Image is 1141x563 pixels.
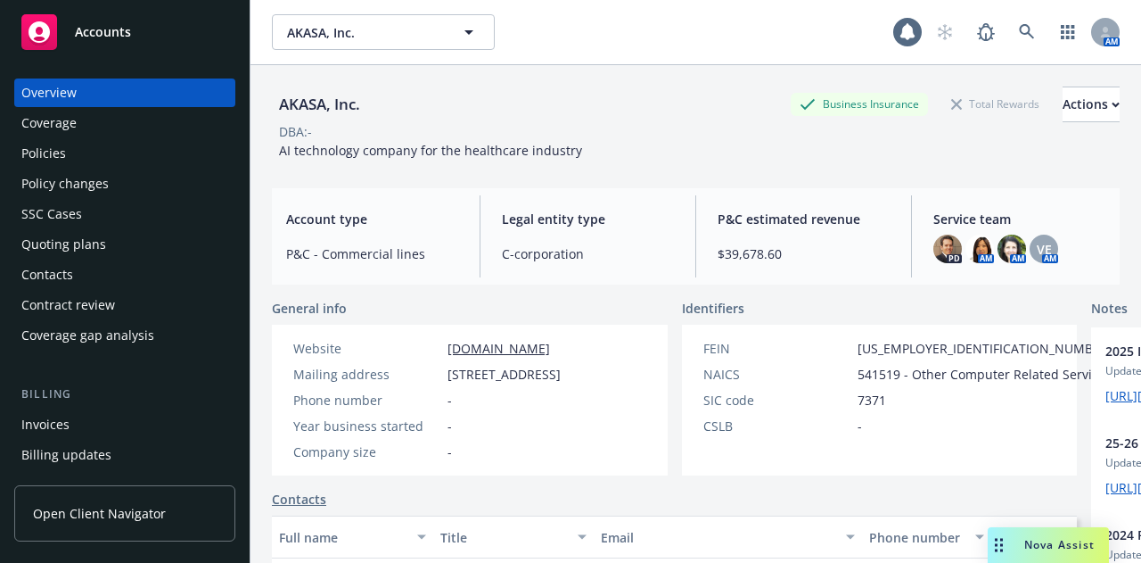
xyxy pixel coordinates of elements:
img: photo [965,235,994,263]
a: Policies [14,139,235,168]
a: Switch app [1050,14,1086,50]
a: Report a Bug [968,14,1004,50]
button: Nova Assist [988,527,1109,563]
div: Coverage [21,109,77,137]
div: Contract review [21,291,115,319]
a: Search [1009,14,1045,50]
span: - [447,443,452,461]
span: - [447,391,452,410]
div: Quoting plans [21,230,106,259]
span: [US_EMPLOYER_IDENTIFICATION_NUMBER] [858,339,1112,358]
span: 541519 - Other Computer Related Services [858,365,1112,384]
div: Email [601,528,835,547]
span: $39,678.60 [718,244,890,263]
button: Title [433,516,595,559]
a: Coverage gap analysis [14,321,235,350]
span: [STREET_ADDRESS] [447,365,561,384]
a: Contacts [14,261,235,289]
span: AKASA, Inc. [287,23,441,42]
span: - [858,417,862,435]
button: Phone number [862,516,990,559]
span: Account type [286,210,458,228]
div: NAICS [703,365,850,384]
a: [DOMAIN_NAME] [447,340,550,357]
span: P&C estimated revenue [718,210,890,228]
div: Mailing address [293,365,440,384]
span: Open Client Navigator [33,504,166,523]
img: photo [933,235,962,263]
div: CSLB [703,417,850,435]
img: photo [997,235,1026,263]
span: - [447,417,452,435]
div: Company size [293,443,440,461]
div: Policies [21,139,66,168]
div: Billing [14,385,235,403]
div: Invoices [21,410,70,439]
span: Identifiers [682,299,744,318]
div: Full name [279,528,406,547]
div: Overview [21,79,77,107]
div: SSC Cases [21,200,82,228]
div: Billing updates [21,441,111,469]
button: Email [594,516,862,559]
a: Billing updates [14,441,235,469]
div: Website [293,339,440,358]
div: DBA: - [279,122,312,141]
a: Contract review [14,291,235,319]
span: Accounts [75,25,131,39]
span: P&C - Commercial lines [286,244,458,263]
div: Year business started [293,417,440,435]
button: Key contact [991,516,1077,559]
div: Drag to move [988,527,1010,563]
span: Notes [1091,299,1128,320]
div: Total Rewards [942,93,1048,115]
div: FEIN [703,339,850,358]
span: C-corporation [502,244,674,263]
div: AKASA, Inc. [272,93,367,116]
span: Legal entity type [502,210,674,228]
a: Contacts [272,490,326,509]
a: Overview [14,79,235,107]
a: Invoices [14,410,235,439]
a: Start snowing [927,14,963,50]
span: Service team [933,210,1105,228]
div: Coverage gap analysis [21,321,154,350]
div: SIC code [703,391,850,410]
div: Policy changes [21,170,109,198]
a: Policy changes [14,170,235,198]
div: Contacts [21,261,73,289]
a: Quoting plans [14,230,235,259]
a: Accounts [14,7,235,57]
span: VE [1037,240,1052,259]
div: Actions [1063,87,1120,121]
a: Coverage [14,109,235,137]
div: Title [440,528,568,547]
a: SSC Cases [14,200,235,228]
span: Nova Assist [1024,537,1095,552]
div: Business Insurance [791,93,928,115]
button: Full name [272,516,433,559]
span: 7371 [858,391,886,410]
span: AI technology company for the healthcare industry [279,142,582,159]
span: General info [272,299,347,318]
div: Phone number [293,391,440,410]
button: AKASA, Inc. [272,14,495,50]
button: Actions [1063,87,1120,122]
div: Phone number [869,528,964,547]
